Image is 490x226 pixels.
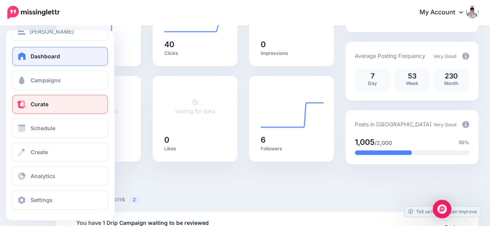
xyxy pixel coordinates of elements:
div: 50% of your posts in the last 30 days have been from Drip Campaigns [355,150,412,155]
span: /2,000 [375,139,392,146]
span: 1,005 [355,138,375,147]
h5: 0 [261,41,322,48]
p: Posts in [GEOGRAPHIC_DATA] [355,120,432,129]
a: My Account [412,3,478,22]
span: Campaigns [31,77,61,83]
span: [PERSON_NAME] [29,27,74,36]
a: Curate [12,95,108,114]
h5: 0 [164,136,226,144]
span: Settings [31,197,53,203]
span: Month [444,80,458,86]
span: Schedule [31,125,55,131]
h5: Recommended Actions [56,194,478,204]
p: Clicks [164,50,226,56]
span: Dashboard [31,53,60,59]
a: Analytics [12,167,108,186]
a: Settings [12,190,108,210]
p: Impressions [261,50,322,56]
img: info-circle-grey.png [462,121,469,128]
p: Followers [261,146,322,152]
a: Tell us how we can improve [404,206,481,217]
a: Schedule [12,119,108,138]
span: Very Good [433,122,456,127]
img: Missinglettr [7,6,60,19]
p: 7 [359,73,387,80]
img: menu.png [18,28,26,35]
span: Very Good [433,53,456,59]
p: Average Posting Frequency [355,51,425,60]
span: Analytics [31,173,55,179]
a: Campaigns [12,71,108,90]
p: Likes [164,146,226,152]
img: info-circle-grey.png [462,53,469,59]
div: Open Intercom Messenger [433,200,451,218]
a: Dashboard [12,47,108,66]
a: Create [12,143,108,162]
p: 53 [398,73,426,80]
button: [PERSON_NAME] [12,22,108,41]
span: Day [368,80,377,86]
p: 230 [437,73,465,80]
span: Week [406,80,418,86]
span: Create [31,149,48,155]
span: Curate [31,101,48,107]
b: You have 1 Drip Campaign waiting to be reviewed [76,219,209,226]
h5: 6 [261,136,322,144]
a: waiting for data [175,99,215,114]
span: 50% [459,139,469,146]
span: 2 [129,196,140,203]
h5: 40 [164,41,226,48]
